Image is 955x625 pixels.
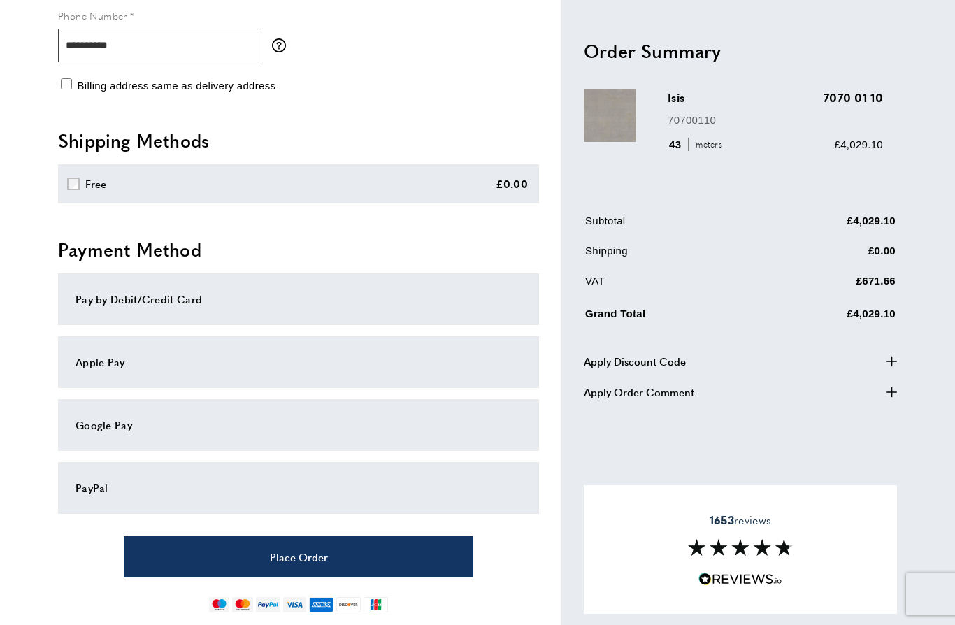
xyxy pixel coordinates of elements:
img: Isis 7070 01 10 [584,89,636,142]
div: Google Pay [76,417,522,433]
div: Free [85,175,107,192]
span: Billing address same as delivery address [77,80,275,92]
div: Apple Pay [76,354,522,371]
td: £671.66 [758,272,896,299]
p: 70700110 [668,111,883,128]
div: £0.00 [496,175,529,192]
td: Shipping [585,242,756,269]
a: 7070 01 10 [824,89,883,106]
h2: Order Summary [584,38,897,63]
span: reviews [710,513,771,527]
td: £4,029.10 [758,212,896,239]
input: Billing address same as delivery address [61,78,72,89]
span: £4,029.10 [835,138,883,150]
img: Reviews.io 5 stars [698,573,782,586]
div: PayPal [76,480,522,496]
strong: 1653 [710,512,734,528]
img: Reviews section [688,539,793,556]
span: Apply Discount Code [584,352,686,369]
div: Pay by Debit/Credit Card [76,291,522,308]
td: Grand Total [585,302,756,332]
h3: Isis [668,89,883,106]
td: £4,029.10 [758,302,896,332]
button: More information [272,38,293,52]
td: Subtotal [585,212,756,239]
span: meters [688,138,726,151]
img: discover [336,597,361,612]
img: american-express [309,597,333,612]
td: £0.00 [758,242,896,269]
img: maestro [209,597,229,612]
img: mastercard [232,597,252,612]
span: Phone Number [58,8,127,22]
span: Apply Order Comment [584,383,694,400]
button: Place Order [124,536,473,577]
h2: Payment Method [58,237,539,262]
div: 43 [668,136,727,152]
img: visa [283,597,306,612]
img: paypal [256,597,280,612]
h2: Shipping Methods [58,128,539,153]
img: jcb [364,597,388,612]
td: VAT [585,272,756,299]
